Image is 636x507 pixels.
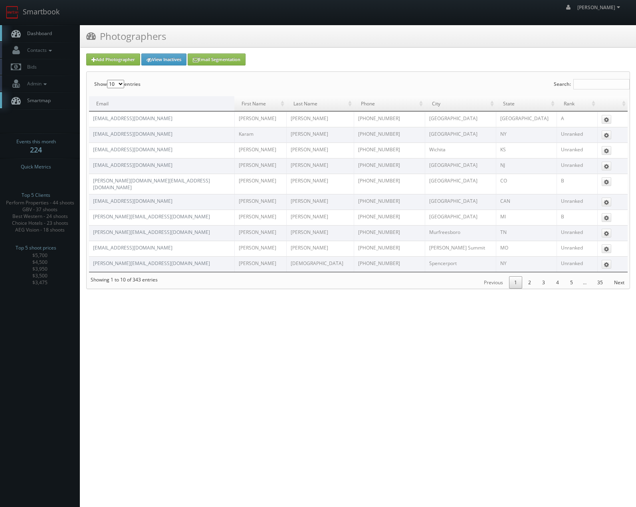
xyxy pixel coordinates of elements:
td: [PERSON_NAME] [234,210,286,225]
a: Add Photographer [86,53,140,65]
td: NJ [496,158,557,174]
td: [PHONE_NUMBER] [354,143,425,158]
td: Rank: activate to sort column ascending [557,96,597,111]
td: [PERSON_NAME] [234,174,286,194]
td: TN [496,225,557,241]
a: Email Segmentation [188,53,246,65]
label: Show entries [94,72,141,96]
span: Admin [23,80,49,87]
td: Murfreesboro [425,225,496,241]
a: [EMAIL_ADDRESS][DOMAIN_NAME] [93,115,172,122]
td: State: activate to sort column ascending [496,96,557,111]
a: 4 [551,276,564,289]
td: NY [496,256,557,272]
td: A [557,111,597,127]
td: [GEOGRAPHIC_DATA] [425,111,496,127]
td: [PHONE_NUMBER] [354,111,425,127]
td: [PHONE_NUMBER] [354,241,425,256]
td: B [557,174,597,194]
td: Unranked [557,158,597,174]
td: [PERSON_NAME] [286,143,354,158]
td: [PERSON_NAME] [234,143,286,158]
span: Quick Metrics [21,163,51,171]
td: [PERSON_NAME] [286,241,354,256]
td: MO [496,241,557,256]
td: [GEOGRAPHIC_DATA] [425,174,496,194]
h3: Photographers [86,29,166,43]
td: Wichita [425,143,496,158]
td: [GEOGRAPHIC_DATA] [425,210,496,225]
select: Showentries [107,80,124,88]
td: [PERSON_NAME] [286,210,354,225]
td: [GEOGRAPHIC_DATA] [425,127,496,143]
a: Next [609,276,630,289]
td: [PERSON_NAME] [234,194,286,210]
td: Spencerport [425,256,496,272]
td: [PERSON_NAME] [286,194,354,210]
td: Phone: activate to sort column ascending [354,96,425,111]
span: [PERSON_NAME] [577,4,622,11]
td: Unranked [557,127,597,143]
a: [EMAIL_ADDRESS][DOMAIN_NAME] [93,162,172,168]
td: Unranked [557,194,597,210]
td: First Name: activate to sort column ascending [234,96,286,111]
td: CO [496,174,557,194]
td: [PERSON_NAME] [286,174,354,194]
td: Unranked [557,241,597,256]
img: smartbook-logo.png [6,6,19,19]
span: Bids [23,63,37,70]
td: [PHONE_NUMBER] [354,174,425,194]
span: Contacts [23,47,54,53]
td: Unranked [557,225,597,241]
a: 1 [509,276,522,289]
a: [PERSON_NAME][EMAIL_ADDRESS][DOMAIN_NAME] [93,229,210,236]
span: Top 5 shoot prices [16,244,56,252]
td: [PERSON_NAME] [286,158,354,174]
span: Dashboard [23,30,52,37]
td: : activate to sort column ascending [597,96,628,111]
td: [PERSON_NAME] [286,127,354,143]
td: [GEOGRAPHIC_DATA] [425,158,496,174]
td: City: activate to sort column ascending [425,96,496,111]
td: Email: activate to sort column descending [89,96,234,111]
td: KS [496,143,557,158]
td: [PHONE_NUMBER] [354,127,425,143]
a: [PERSON_NAME][DOMAIN_NAME][EMAIL_ADDRESS][DOMAIN_NAME] [93,177,210,191]
input: Search: [573,79,630,89]
td: [DEMOGRAPHIC_DATA] [286,256,354,272]
td: Unranked [557,256,597,272]
td: [PHONE_NUMBER] [354,256,425,272]
td: B [557,210,597,225]
td: [GEOGRAPHIC_DATA] [496,111,557,127]
td: [PHONE_NUMBER] [354,158,425,174]
label: Search: [554,72,630,96]
td: [PERSON_NAME] [234,158,286,174]
td: CAN [496,194,557,210]
td: [PERSON_NAME] [286,225,354,241]
td: [PHONE_NUMBER] [354,225,425,241]
a: [EMAIL_ADDRESS][DOMAIN_NAME] [93,146,172,153]
a: View Inactives [141,53,186,65]
td: [GEOGRAPHIC_DATA] [425,194,496,210]
span: Events this month [16,138,56,146]
td: Unranked [557,143,597,158]
span: Smartmap [23,97,51,104]
a: [EMAIL_ADDRESS][DOMAIN_NAME] [93,198,172,204]
td: [PERSON_NAME] [234,111,286,127]
a: [PERSON_NAME][EMAIL_ADDRESS][DOMAIN_NAME] [93,213,210,220]
td: [PERSON_NAME] [234,241,286,256]
div: Showing 1 to 10 of 343 entries [87,272,158,287]
a: Previous [479,276,508,289]
td: MI [496,210,557,225]
a: [PERSON_NAME][EMAIL_ADDRESS][DOMAIN_NAME] [93,260,210,267]
td: Last Name: activate to sort column ascending [286,96,354,111]
td: [PHONE_NUMBER] [354,210,425,225]
a: [EMAIL_ADDRESS][DOMAIN_NAME] [93,244,172,251]
td: NY [496,127,557,143]
strong: 224 [30,145,42,154]
td: [PHONE_NUMBER] [354,194,425,210]
a: 3 [537,276,550,289]
td: Karam [234,127,286,143]
a: [EMAIL_ADDRESS][DOMAIN_NAME] [93,131,172,137]
a: 2 [523,276,536,289]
